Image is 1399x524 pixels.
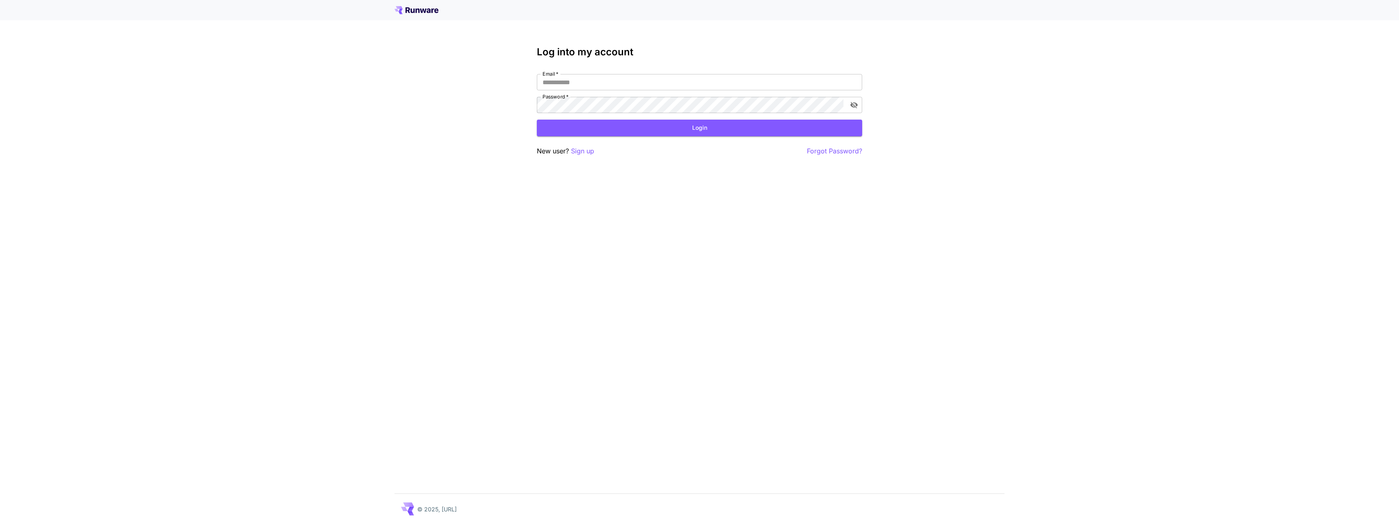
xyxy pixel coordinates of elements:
[417,505,457,513] p: © 2025, [URL]
[537,120,862,136] button: Login
[847,98,861,112] button: toggle password visibility
[807,146,862,156] button: Forgot Password?
[543,93,569,100] label: Password
[543,70,558,77] label: Email
[537,46,862,58] h3: Log into my account
[571,146,594,156] button: Sign up
[537,146,594,156] p: New user?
